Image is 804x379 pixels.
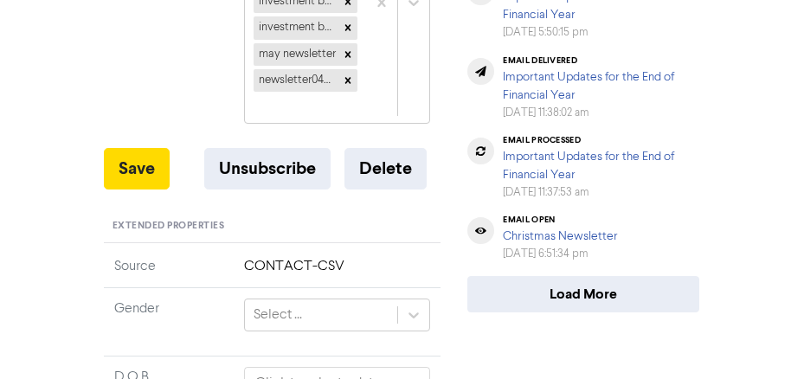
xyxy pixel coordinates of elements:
a: Christmas Newsletter [503,230,618,242]
div: newsletter04032025 [254,69,339,92]
button: Save [104,148,170,189]
div: may newsletter [254,43,338,66]
td: CONTACT-CSV [234,256,441,288]
div: [DATE] 5:50:15 pm [503,24,699,41]
div: Extended Properties [104,210,441,243]
iframe: Chat Widget [717,296,804,379]
div: [DATE] 6:51:34 pm [503,246,618,262]
td: Source [104,256,234,288]
div: [DATE] 11:38:02 am [503,105,699,121]
td: Gender [104,288,234,357]
a: Important Updates for the End of Financial Year [503,151,674,181]
div: Select ... [254,305,302,325]
button: Delete [344,148,427,189]
div: email open [503,215,618,225]
div: [DATE] 11:37:53 am [503,184,699,201]
button: Unsubscribe [204,148,331,189]
div: investment boost + staff [254,16,339,39]
div: email processed [503,135,699,145]
div: email delivered [503,55,699,66]
a: Important Updates for the End of Financial Year [503,71,674,101]
button: Load More [467,276,699,312]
